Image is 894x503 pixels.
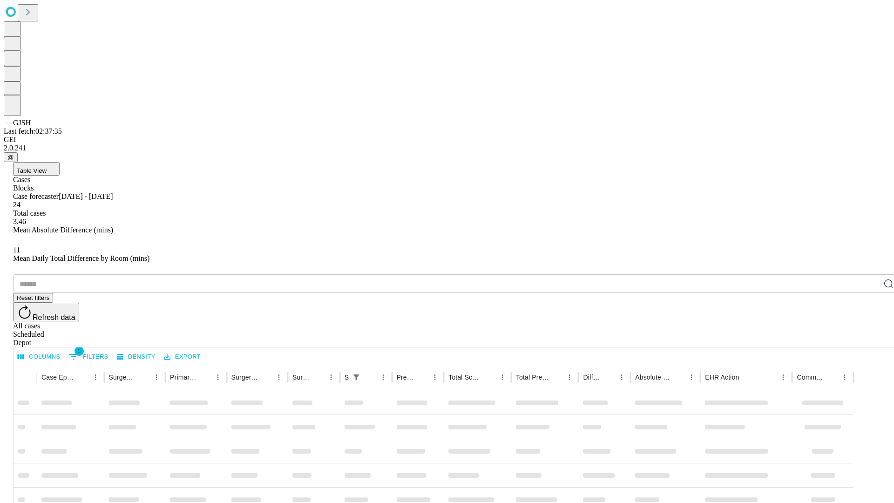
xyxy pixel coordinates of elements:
button: Export [162,350,203,364]
div: Absolute Difference [635,374,671,381]
div: 1 active filter [350,371,363,384]
div: Primary Service [170,374,197,381]
button: Menu [211,371,224,384]
button: Sort [259,371,272,384]
button: Menu [428,371,441,384]
span: [DATE] - [DATE] [59,192,113,200]
div: Total Predicted Duration [516,374,549,381]
button: Menu [272,371,285,384]
button: Sort [602,371,615,384]
span: @ [7,154,14,161]
button: Sort [672,371,685,384]
div: EHR Action [705,374,739,381]
div: Scheduled In Room Duration [345,374,349,381]
button: Sort [137,371,150,384]
button: Menu [777,371,790,384]
button: Sort [483,371,496,384]
div: 2.0.241 [4,144,890,152]
button: Sort [825,371,838,384]
span: 24 [13,201,20,209]
button: Table View [13,162,60,176]
button: Sort [415,371,428,384]
span: Last fetch: 02:37:35 [4,127,62,135]
button: Reset filters [13,293,53,303]
button: Menu [563,371,576,384]
span: Total cases [13,209,46,217]
button: Show filters [67,349,111,364]
div: Surgery Date [292,374,311,381]
button: Sort [312,371,325,384]
div: Predicted In Room Duration [397,374,415,381]
button: Show filters [350,371,363,384]
button: Menu [685,371,698,384]
button: Select columns [15,350,63,364]
button: Menu [150,371,163,384]
button: Sort [740,371,753,384]
div: Comments [797,374,824,381]
button: Sort [550,371,563,384]
span: Mean Absolute Difference (mins) [13,226,113,234]
button: Menu [496,371,509,384]
span: GJSH [13,119,31,127]
span: 11 [13,246,20,254]
span: Refresh data [33,313,75,321]
div: Difference [583,374,601,381]
div: Case Epic Id [41,374,75,381]
button: Menu [377,371,390,384]
button: Refresh data [13,303,79,321]
button: Density [115,350,158,364]
button: Sort [364,371,377,384]
div: Surgery Name [231,374,258,381]
span: Mean Daily Total Difference by Room (mins) [13,254,149,262]
span: 3.46 [13,218,26,225]
span: Case forecaster [13,192,59,200]
button: Menu [325,371,338,384]
button: Menu [838,371,851,384]
button: Menu [89,371,102,384]
span: Reset filters [17,294,49,301]
button: Sort [76,371,89,384]
span: 1 [74,347,84,356]
div: Surgeon Name [109,374,136,381]
button: @ [4,152,18,162]
span: Table View [17,167,47,174]
button: Menu [615,371,628,384]
div: Total Scheduled Duration [448,374,482,381]
div: GEI [4,136,890,144]
button: Sort [198,371,211,384]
